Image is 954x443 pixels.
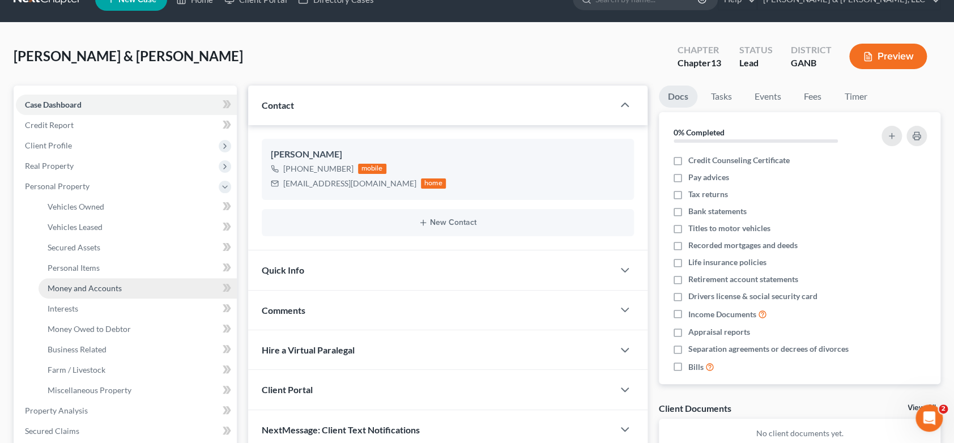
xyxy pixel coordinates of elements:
[746,86,790,108] a: Events
[790,57,831,70] div: GANB
[688,240,798,251] span: Recorded mortgages and deeds
[659,86,697,108] a: Docs
[48,324,131,334] span: Money Owed to Debtor
[48,385,131,395] span: Miscellaneous Property
[25,140,72,150] span: Client Profile
[710,57,721,68] span: 13
[939,404,948,414] span: 2
[795,86,831,108] a: Fees
[421,178,446,189] div: home
[688,172,729,183] span: Pay advices
[39,360,237,380] a: Farm / Livestock
[358,164,386,174] div: mobile
[677,57,721,70] div: Chapter
[262,384,313,395] span: Client Portal
[48,263,100,272] span: Personal Items
[790,44,831,57] div: District
[668,428,932,439] p: No client documents yet.
[836,86,876,108] a: Timer
[48,365,105,374] span: Farm / Livestock
[16,401,237,421] a: Property Analysis
[659,402,731,414] div: Client Documents
[739,57,772,70] div: Lead
[688,223,770,234] span: Titles to motor vehicles
[271,148,625,161] div: [PERSON_NAME]
[48,202,104,211] span: Vehicles Owned
[39,319,237,339] a: Money Owed to Debtor
[262,100,294,110] span: Contact
[14,48,243,64] span: [PERSON_NAME] & [PERSON_NAME]
[674,127,725,137] strong: 0% Completed
[48,344,107,354] span: Business Related
[688,189,728,200] span: Tax returns
[39,299,237,319] a: Interests
[262,305,305,316] span: Comments
[48,283,122,293] span: Money and Accounts
[915,404,943,432] iframe: Intercom live chat
[262,344,355,355] span: Hire a Virtual Paralegal
[39,258,237,278] a: Personal Items
[688,343,849,355] span: Separation agreements or decrees of divorces
[48,222,103,232] span: Vehicles Leased
[849,44,927,69] button: Preview
[39,278,237,299] a: Money and Accounts
[688,155,790,166] span: Credit Counseling Certificate
[48,304,78,313] span: Interests
[25,426,79,436] span: Secured Claims
[271,218,625,227] button: New Contact
[39,197,237,217] a: Vehicles Owned
[39,339,237,360] a: Business Related
[688,257,766,268] span: Life insurance policies
[688,326,750,338] span: Appraisal reports
[16,421,237,441] a: Secured Claims
[25,100,82,109] span: Case Dashboard
[25,181,90,191] span: Personal Property
[16,115,237,135] a: Credit Report
[39,217,237,237] a: Vehicles Leased
[48,242,100,252] span: Secured Assets
[16,95,237,115] a: Case Dashboard
[283,163,354,174] div: [PHONE_NUMBER]
[688,309,756,320] span: Income Documents
[25,406,88,415] span: Property Analysis
[688,291,817,302] span: Drivers license & social security card
[39,380,237,401] a: Miscellaneous Property
[908,404,936,412] a: View All
[262,265,304,275] span: Quick Info
[39,237,237,258] a: Secured Assets
[688,361,704,373] span: Bills
[262,424,420,435] span: NextMessage: Client Text Notifications
[25,161,74,171] span: Real Property
[25,120,74,130] span: Credit Report
[677,44,721,57] div: Chapter
[688,274,798,285] span: Retirement account statements
[702,86,741,108] a: Tasks
[688,206,747,217] span: Bank statements
[739,44,772,57] div: Status
[283,178,416,189] div: [EMAIL_ADDRESS][DOMAIN_NAME]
